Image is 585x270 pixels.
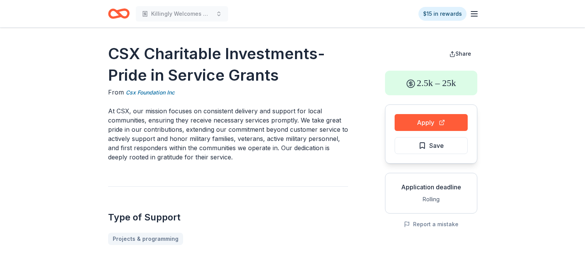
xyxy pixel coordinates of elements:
[108,106,348,162] p: At CSX, our mission focuses on consistent delivery and support for local communities, ensuring th...
[108,5,130,23] a: Home
[455,50,471,57] span: Share
[151,9,213,18] span: Killingly Welcomes Wreaths Across [GEOGRAPHIC_DATA]
[395,137,468,154] button: Save
[392,195,471,204] div: Rolling
[108,43,348,86] h1: CSX Charitable Investments- Pride in Service Grants
[108,88,348,97] div: From
[392,182,471,192] div: Application deadline
[443,46,477,61] button: Share
[108,233,183,245] a: Projects & programming
[126,88,175,97] a: Csx Foundation Inc
[136,6,228,22] button: Killingly Welcomes Wreaths Across [GEOGRAPHIC_DATA]
[429,141,444,151] span: Save
[418,7,467,21] a: $15 in rewards
[395,114,468,131] button: Apply
[385,71,477,95] div: 2.5k – 25k
[108,211,348,224] h2: Type of Support
[404,220,458,229] button: Report a mistake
